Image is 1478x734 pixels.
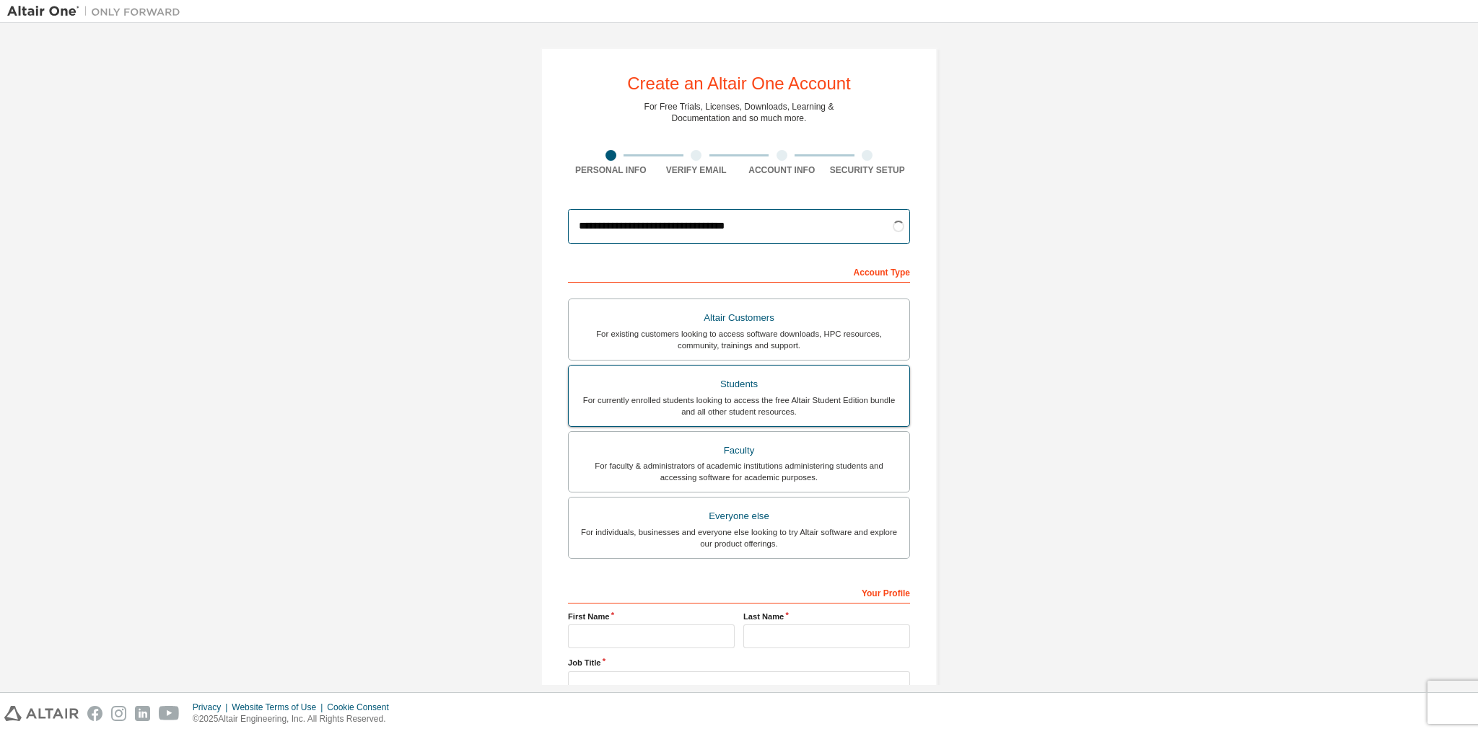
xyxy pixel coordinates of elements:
[159,706,180,721] img: youtube.svg
[4,706,79,721] img: altair_logo.svg
[111,706,126,721] img: instagram.svg
[577,506,901,526] div: Everyone else
[135,706,150,721] img: linkedin.svg
[568,260,910,283] div: Account Type
[577,308,901,328] div: Altair Customers
[568,164,654,176] div: Personal Info
[743,611,910,622] label: Last Name
[193,713,398,725] p: © 2025 Altair Engineering, Inc. All Rights Reserved.
[654,164,740,176] div: Verify Email
[577,441,901,461] div: Faculty
[232,702,327,713] div: Website Terms of Use
[739,164,825,176] div: Account Info
[825,164,911,176] div: Security Setup
[568,611,735,622] label: First Name
[577,374,901,394] div: Students
[644,101,834,124] div: For Free Trials, Licenses, Downloads, Learning & Documentation and so much more.
[577,328,901,351] div: For existing customers looking to access software downloads, HPC resources, community, trainings ...
[568,580,910,603] div: Your Profile
[627,75,851,92] div: Create an Altair One Account
[87,706,102,721] img: facebook.svg
[7,4,188,19] img: Altair One
[577,394,901,417] div: For currently enrolled students looking to access the free Altair Student Edition bundle and all ...
[327,702,397,713] div: Cookie Consent
[577,526,901,549] div: For individuals, businesses and everyone else looking to try Altair software and explore our prod...
[568,657,910,668] label: Job Title
[577,460,901,483] div: For faculty & administrators of academic institutions administering students and accessing softwa...
[193,702,232,713] div: Privacy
